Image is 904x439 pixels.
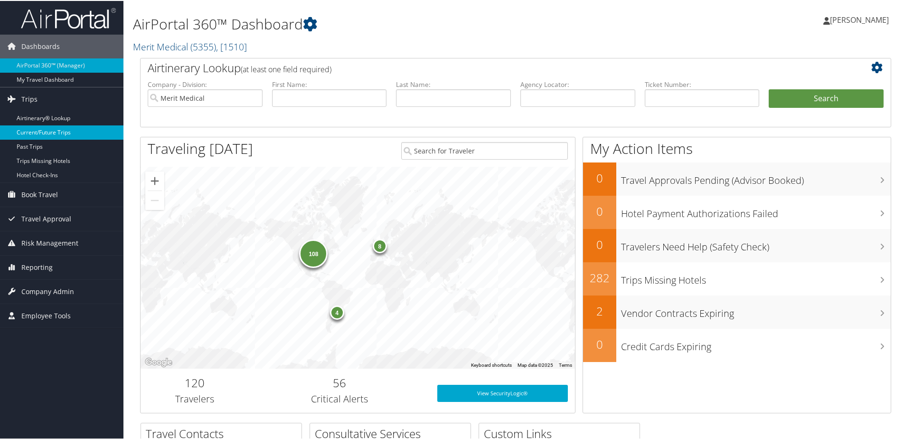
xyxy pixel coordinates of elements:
[145,171,164,190] button: Zoom in
[21,303,71,327] span: Employee Tools
[21,230,78,254] span: Risk Management
[241,63,331,74] span: (at least one field required)
[272,79,387,88] label: First Name:
[330,305,344,319] div: 4
[823,5,898,33] a: [PERSON_NAME]
[583,169,616,185] h2: 0
[621,168,891,186] h3: Travel Approvals Pending (Advisor Booked)
[143,355,174,368] img: Google
[520,79,635,88] label: Agency Locator:
[21,6,116,29] img: airportal-logo.png
[583,202,616,219] h2: 0
[396,79,511,88] label: Last Name:
[583,295,891,328] a: 2Vendor Contracts Expiring
[148,59,821,75] h2: Airtinerary Lookup
[583,302,616,318] h2: 2
[148,138,253,158] h1: Traveling [DATE]
[621,301,891,319] h3: Vendor Contracts Expiring
[148,391,242,405] h3: Travelers
[21,34,60,57] span: Dashboards
[830,14,889,24] span: [PERSON_NAME]
[300,239,328,267] div: 108
[583,236,616,252] h2: 0
[133,39,247,52] a: Merit Medical
[621,334,891,353] h3: Credit Cards Expiring
[21,182,58,206] span: Book Travel
[583,162,891,195] a: 0Travel Approvals Pending (Advisor Booked)
[583,269,616,285] h2: 282
[583,261,891,295] a: 282Trips Missing Hotels
[190,39,216,52] span: ( 5355 )
[256,391,423,405] h3: Critical Alerts
[621,268,891,286] h3: Trips Missing Hotels
[621,201,891,219] h3: Hotel Payment Authorizations Failed
[21,279,74,303] span: Company Admin
[583,228,891,261] a: 0Travelers Need Help (Safety Check)
[143,355,174,368] a: Open this area in Google Maps (opens a new window)
[471,361,512,368] button: Keyboard shortcuts
[769,88,884,107] button: Search
[373,238,387,252] div: 8
[583,195,891,228] a: 0Hotel Payment Authorizations Failed
[583,138,891,158] h1: My Action Items
[401,141,568,159] input: Search for Traveler
[583,328,891,361] a: 0Credit Cards Expiring
[621,235,891,253] h3: Travelers Need Help (Safety Check)
[518,362,553,367] span: Map data ©2025
[21,255,53,278] span: Reporting
[148,79,263,88] label: Company - Division:
[437,384,568,401] a: View SecurityLogic®
[148,374,242,390] h2: 120
[216,39,247,52] span: , [ 1510 ]
[583,335,616,352] h2: 0
[21,86,38,110] span: Trips
[145,190,164,209] button: Zoom out
[21,206,71,230] span: Travel Approval
[645,79,760,88] label: Ticket Number:
[559,362,572,367] a: Terms (opens in new tab)
[133,13,643,33] h1: AirPortal 360™ Dashboard
[256,374,423,390] h2: 56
